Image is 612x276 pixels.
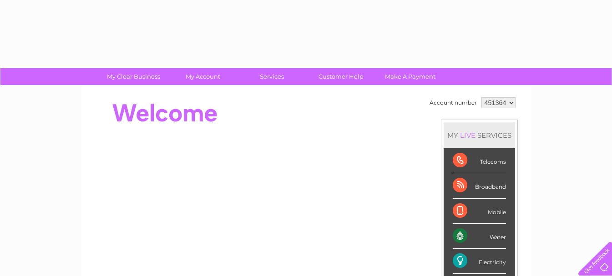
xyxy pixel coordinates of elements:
a: My Account [165,68,240,85]
div: Electricity [453,249,506,274]
div: LIVE [458,131,477,140]
a: Services [234,68,309,85]
td: Account number [427,95,479,110]
div: Telecoms [453,148,506,173]
a: Customer Help [303,68,379,85]
a: My Clear Business [96,68,171,85]
div: Broadband [453,173,506,198]
div: Mobile [453,199,506,224]
div: Water [453,224,506,249]
div: MY SERVICES [444,122,515,148]
a: Make A Payment [373,68,448,85]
